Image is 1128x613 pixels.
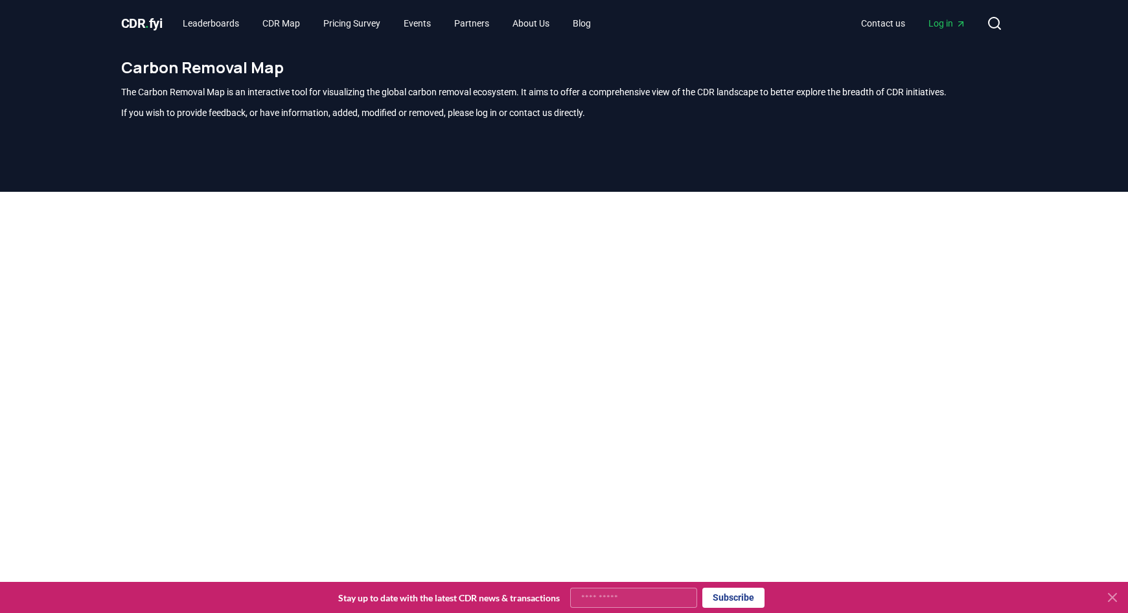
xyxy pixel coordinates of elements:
[121,16,163,31] span: CDR fyi
[562,12,601,35] a: Blog
[928,17,966,30] span: Log in
[172,12,249,35] a: Leaderboards
[145,16,149,31] span: .
[393,12,441,35] a: Events
[313,12,391,35] a: Pricing Survey
[502,12,560,35] a: About Us
[252,12,310,35] a: CDR Map
[121,57,1007,78] h1: Carbon Removal Map
[851,12,915,35] a: Contact us
[121,106,1007,119] p: If you wish to provide feedback, or have information, added, modified or removed, please log in o...
[918,12,976,35] a: Log in
[172,12,601,35] nav: Main
[121,14,163,32] a: CDR.fyi
[121,86,1007,98] p: The Carbon Removal Map is an interactive tool for visualizing the global carbon removal ecosystem...
[444,12,500,35] a: Partners
[851,12,976,35] nav: Main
